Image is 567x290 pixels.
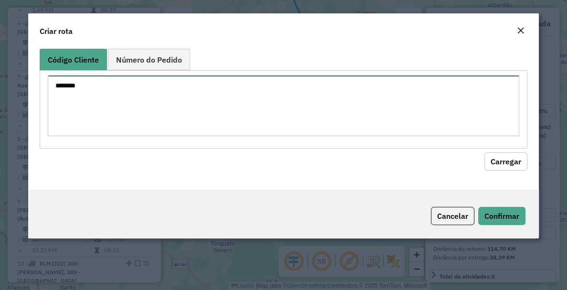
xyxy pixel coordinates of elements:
[48,56,99,64] span: Código Cliente
[484,152,527,171] button: Carregar
[116,56,182,64] span: Número do Pedido
[40,25,73,37] h4: Criar rota
[514,25,527,37] button: Close
[517,27,524,34] em: Fechar
[478,207,525,225] button: Confirmar
[431,207,474,225] button: Cancelar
